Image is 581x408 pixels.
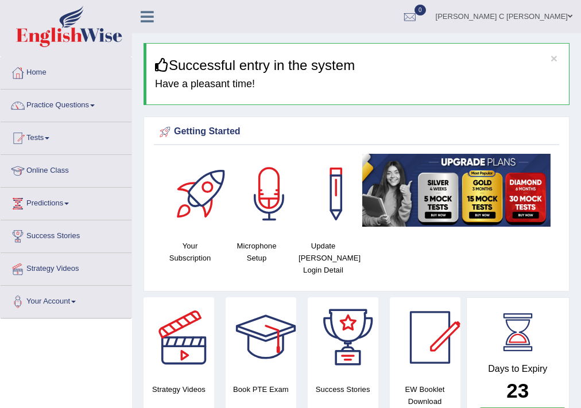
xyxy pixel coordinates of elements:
a: Home [1,57,131,86]
h4: Microphone Setup [229,240,284,264]
h4: Your Subscription [162,240,218,264]
button: × [551,52,557,64]
h4: Book PTE Exam [226,383,296,395]
span: 0 [415,5,426,15]
a: Your Account [1,286,131,314]
b: 23 [506,379,529,402]
img: small5.jpg [362,154,551,227]
h4: EW Booklet Download [390,383,460,407]
h4: Strategy Videos [144,383,214,395]
h3: Successful entry in the system [155,58,560,73]
a: Practice Questions [1,90,131,118]
a: Strategy Videos [1,253,131,282]
a: Predictions [1,188,131,216]
a: Tests [1,122,131,151]
div: Getting Started [157,123,556,141]
h4: Days to Expiry [479,364,557,374]
h4: Have a pleasant time! [155,79,560,90]
a: Online Class [1,155,131,184]
a: Success Stories [1,220,131,249]
h4: Update [PERSON_NAME] Login Detail [296,240,351,276]
h4: Success Stories [308,383,378,395]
